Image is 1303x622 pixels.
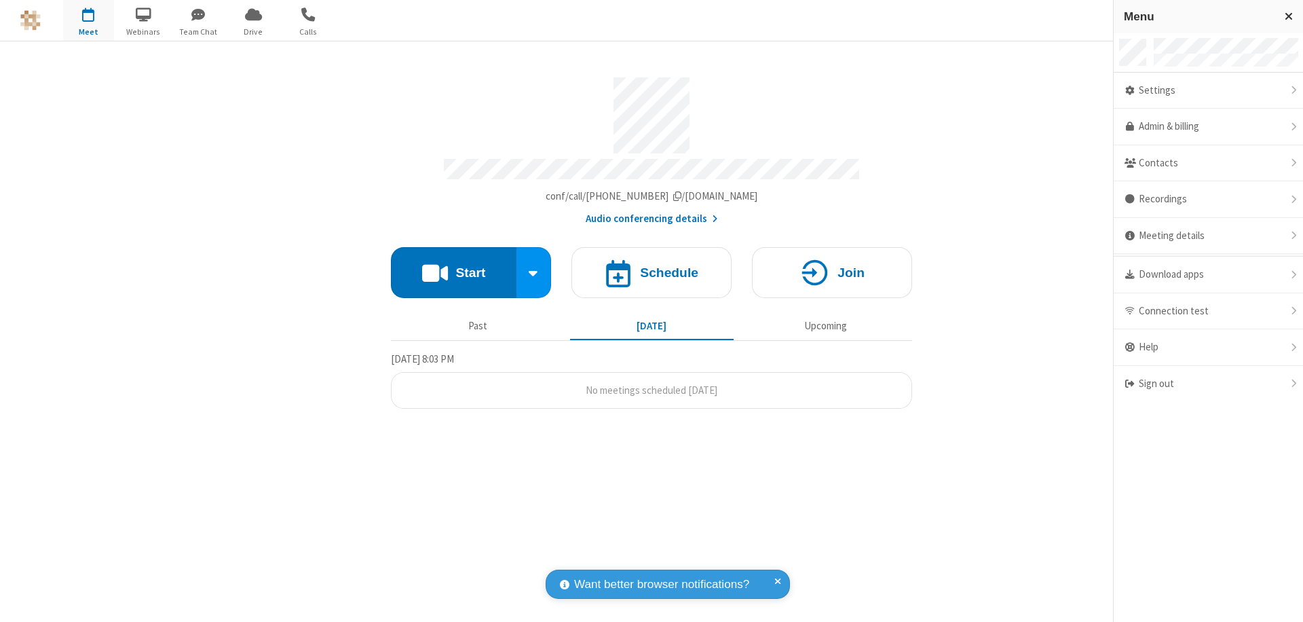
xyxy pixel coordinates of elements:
button: Schedule [571,247,732,298]
div: Settings [1114,73,1303,109]
h4: Schedule [640,266,698,279]
button: Upcoming [744,313,907,339]
span: No meetings scheduled [DATE] [586,384,717,397]
span: [DATE] 8:03 PM [391,352,454,365]
span: Copy my meeting room link [546,189,758,202]
div: Contacts [1114,145,1303,182]
h3: Menu [1124,10,1272,23]
span: Calls [283,26,334,38]
div: Recordings [1114,181,1303,218]
div: Start conference options [516,247,552,298]
div: Sign out [1114,366,1303,402]
button: Join [752,247,912,298]
button: [DATE] [570,313,734,339]
img: QA Selenium DO NOT DELETE OR CHANGE [20,10,41,31]
div: Connection test [1114,293,1303,330]
section: Today's Meetings [391,351,912,409]
button: Past [396,313,560,339]
span: Want better browser notifications? [574,576,749,593]
button: Start [391,247,516,298]
div: Meeting details [1114,218,1303,255]
span: Webinars [118,26,169,38]
button: Audio conferencing details [586,211,718,227]
div: Help [1114,329,1303,366]
h4: Join [837,266,865,279]
h4: Start [455,266,485,279]
span: Team Chat [173,26,224,38]
a: Admin & billing [1114,109,1303,145]
div: Download apps [1114,257,1303,293]
section: Account details [391,67,912,227]
span: Meet [63,26,114,38]
button: Copy my meeting room linkCopy my meeting room link [546,189,758,204]
span: Drive [228,26,279,38]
